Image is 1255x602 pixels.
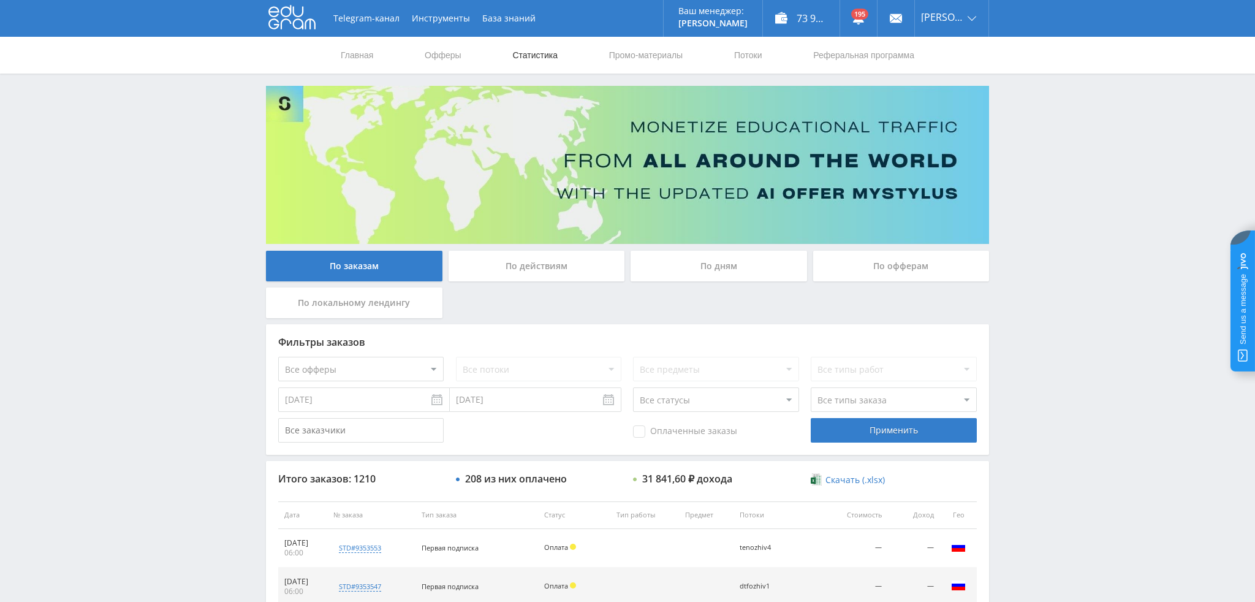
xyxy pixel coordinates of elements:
span: [PERSON_NAME] [921,12,964,22]
div: По заказам [266,251,442,281]
img: Banner [266,86,989,244]
div: Фильтры заказов [278,337,977,348]
div: По локальному лендингу [266,288,442,318]
div: По офферам [813,251,990,281]
p: Ваш менеджер: [678,6,748,16]
div: По дням [631,251,807,281]
input: Все заказчики [278,418,444,443]
span: Оплаченные заказы [633,425,737,438]
a: Главная [339,37,374,74]
a: Реферальная программа [812,37,916,74]
div: По действиям [449,251,625,281]
a: Статистика [511,37,559,74]
a: Промо-материалы [608,37,684,74]
p: [PERSON_NAME] [678,18,748,28]
a: Офферы [423,37,463,74]
a: Потоки [733,37,764,74]
div: Применить [811,418,976,443]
